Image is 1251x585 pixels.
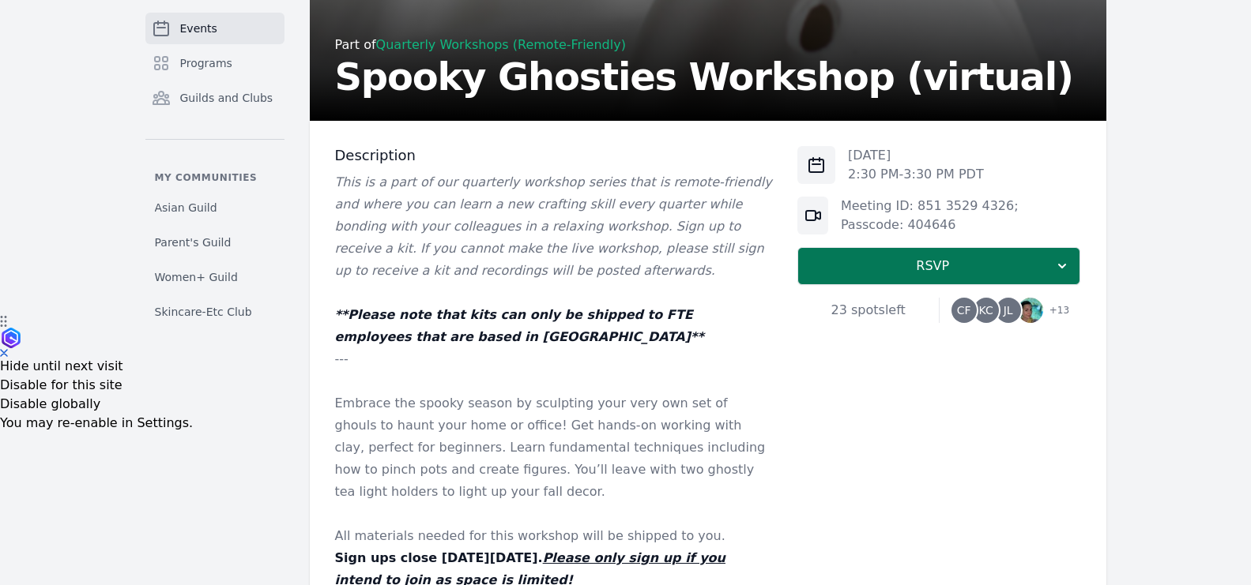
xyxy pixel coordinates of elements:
[155,269,238,285] span: Women+ Guild
[145,298,284,326] a: Skincare-Etc Club
[335,525,773,547] p: All materials needed for this workshop will be shipped to you.
[145,13,284,44] a: Events
[335,348,773,370] p: ---
[155,304,252,320] span: Skincare-Etc Club
[957,305,971,316] span: CF
[335,307,704,344] em: **Please note that kits can only be shipped to FTE employees that are based in [GEOGRAPHIC_DATA]**
[376,37,626,52] a: Quarterly Workshops (Remote-Friendly)
[811,257,1054,276] span: RSVP
[848,146,984,165] p: [DATE]
[145,82,284,114] a: Guilds and Clubs
[145,228,284,257] a: Parent's Guild
[979,305,993,316] span: KC
[180,55,232,71] span: Programs
[848,165,984,184] p: 2:30 PM - 3:30 PM PDT
[335,58,1073,96] h2: Spooky Ghosties Workshop (virtual)
[335,36,1073,54] div: Part of
[145,47,284,79] a: Programs
[797,301,939,320] div: 23 spots left
[335,392,773,503] p: Embrace the spooky season by sculpting your very own set of ghouls to haunt your home or office! ...
[180,21,217,36] span: Events
[797,247,1080,285] button: RSVP
[155,200,217,216] span: Asian Guild
[335,146,773,165] h3: Description
[180,90,273,106] span: Guilds and Clubs
[145,193,284,222] a: Asian Guild
[1040,301,1069,323] span: + 13
[335,174,772,278] em: This is a part of our quarterly workshop series that is remote-friendly and where you can learn a...
[145,263,284,291] a: Women+ Guild
[145,171,284,184] p: My communities
[841,198,1019,232] a: Meeting ID: 851 3529 4326; Passcode: 404646
[155,234,232,250] span: Parent's Guild
[145,13,284,326] nav: Sidebar
[1004,305,1013,316] span: JL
